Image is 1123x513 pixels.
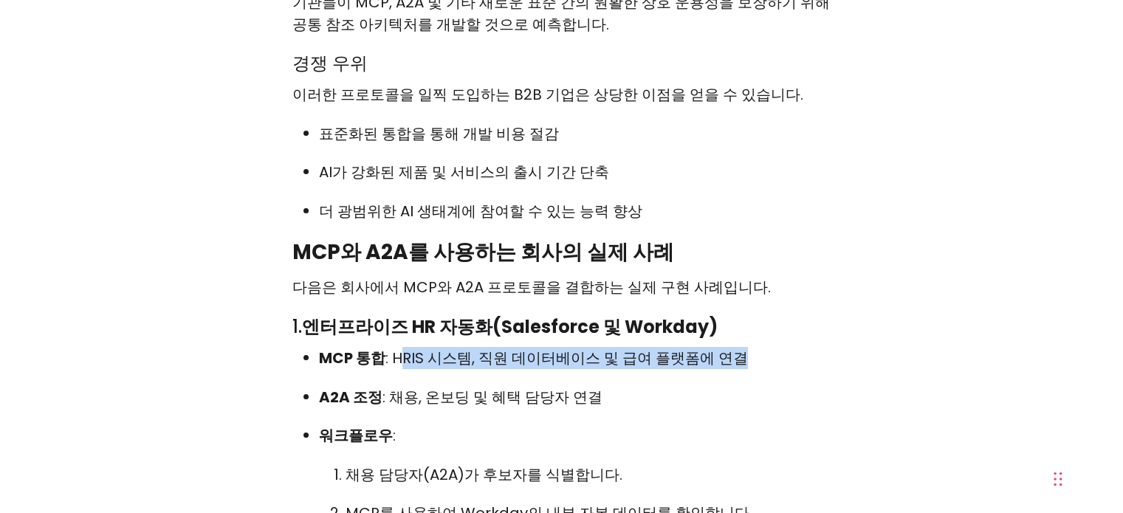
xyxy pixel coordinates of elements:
font: 다음은 회사에서 MCP와 A2A 프로토콜을 결합하는 실제 구현 사례입니다. [292,277,771,297]
font: : HRIS 시스템, 직원 데이터베이스 및 급여 플랫폼에 연결 [385,348,748,368]
font: 표준화된 통합을 통해 개발 비용 절감 [319,123,559,144]
font: MCP 통합 [319,348,385,368]
font: 1. [292,314,302,339]
font: . [606,14,609,35]
font: AI가 강화된 제품 및 서비스의 출시 기간 단축 [319,162,609,182]
font: 더 광범위한 AI 생태계에 참여할 수 있는 능력 향상 [319,201,642,221]
iframe: 채팅 위젯 [793,329,1123,513]
div: 대화하다 [793,329,1123,513]
font: MCP와 A2A를 사용하는 회사의 실제 사례 [292,238,674,266]
font: : 채용, 온보딩 및 혜택 담당자 연결 [382,387,602,407]
font: 엔터프라이즈 HR 자동화(Salesforce 및 Workday) [302,314,718,339]
font: 경쟁 우위 [292,51,368,75]
font: A2A 조정 [319,387,382,407]
font: 이러한 프로토콜을 일찍 도입하는 B2B 기업은 상당한 이점을 얻을 수 있습니다. [292,84,803,105]
font: 채용 담당자(A2A)가 후보자를 식별합니다. [346,464,622,485]
div: 드래그 [1054,457,1062,501]
font: 워크플로우 [319,425,393,446]
font: : [393,425,396,446]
